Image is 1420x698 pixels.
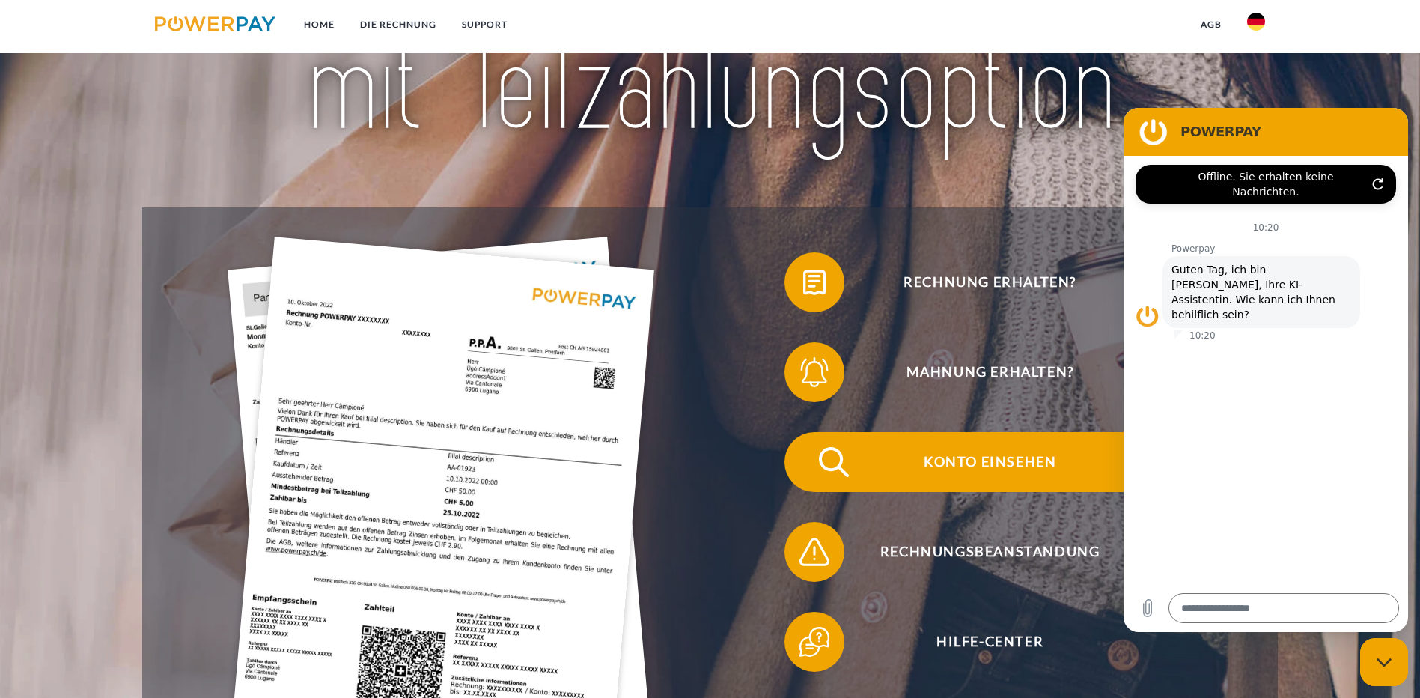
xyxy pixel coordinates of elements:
img: qb_warning.svg [796,533,833,571]
span: Hilfe-Center [806,612,1173,672]
a: DIE RECHNUNG [347,11,449,38]
span: Rechnungsbeanstandung [806,522,1173,582]
iframe: Schaltfläche zum Öffnen des Messaging-Fensters; Konversation läuft [1360,638,1408,686]
img: qb_bell.svg [796,353,833,391]
button: Konto einsehen [784,432,1174,492]
img: qb_help.svg [796,623,833,661]
button: Rechnungsbeanstandung [784,522,1174,582]
a: Home [291,11,347,38]
img: de [1247,13,1265,31]
a: agb [1188,11,1234,38]
img: logo-powerpay.svg [155,16,275,31]
span: Mahnung erhalten? [806,342,1173,402]
img: qb_bill.svg [796,264,833,301]
button: Hilfe-Center [784,612,1174,672]
a: SUPPORT [449,11,520,38]
span: Konto einsehen [806,432,1173,492]
button: Mahnung erhalten? [784,342,1174,402]
button: Rechnung erhalten? [784,252,1174,312]
iframe: Messaging-Fenster [1124,108,1408,632]
span: Rechnung erhalten? [806,252,1173,312]
img: qb_search.svg [815,443,853,481]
